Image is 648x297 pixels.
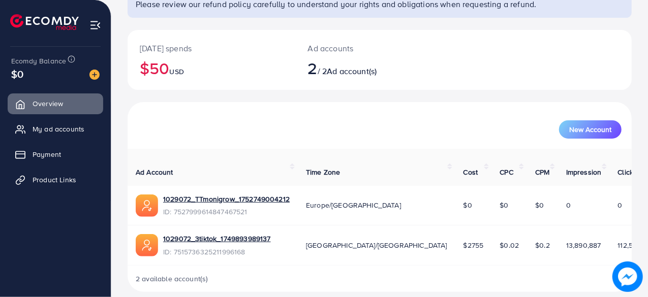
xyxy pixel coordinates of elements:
[535,167,549,177] span: CPM
[136,167,173,177] span: Ad Account
[618,167,637,177] span: Clicks
[500,240,519,250] span: $0.02
[464,167,478,177] span: Cost
[569,126,611,133] span: New Account
[306,200,401,210] span: Europe/[GEOGRAPHIC_DATA]
[618,200,623,210] span: 0
[11,56,66,66] span: Ecomdy Balance
[136,234,158,256] img: ic-ads-acc.e4c84228.svg
[136,274,208,284] span: 2 available account(s)
[327,65,377,77] span: Ad account(s)
[618,240,642,250] span: 112,502
[163,194,290,204] a: 1029072_TTmonigrow_1752749004212
[89,19,101,31] img: menu
[11,67,23,81] span: $0
[308,56,318,80] span: 2
[535,240,550,250] span: $0.2
[566,200,571,210] span: 0
[566,167,602,177] span: Impression
[464,240,484,250] span: $2755
[33,98,63,109] span: Overview
[559,120,622,139] button: New Account
[33,149,61,159] span: Payment
[89,70,100,80] img: image
[33,175,76,185] span: Product Links
[163,247,271,257] span: ID: 7515736325211996168
[306,167,340,177] span: Time Zone
[8,144,103,164] a: Payment
[566,240,601,250] span: 13,890,887
[308,42,410,54] p: Ad accounts
[308,58,410,78] h2: / 2
[140,42,284,54] p: [DATE] spends
[140,58,284,78] h2: $50
[500,200,509,210] span: $0
[535,200,544,210] span: $0
[306,240,447,250] span: [GEOGRAPHIC_DATA]/[GEOGRAPHIC_DATA]
[163,234,271,244] a: 1029072_3tiktok_1749893989137
[8,119,103,139] a: My ad accounts
[8,93,103,114] a: Overview
[163,207,290,217] span: ID: 7527999614847467521
[612,261,643,292] img: image
[500,167,513,177] span: CPC
[8,170,103,190] a: Product Links
[136,194,158,217] img: ic-ads-acc.e4c84228.svg
[169,67,183,77] span: USD
[33,124,84,134] span: My ad accounts
[464,200,472,210] span: $0
[10,14,79,30] img: logo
